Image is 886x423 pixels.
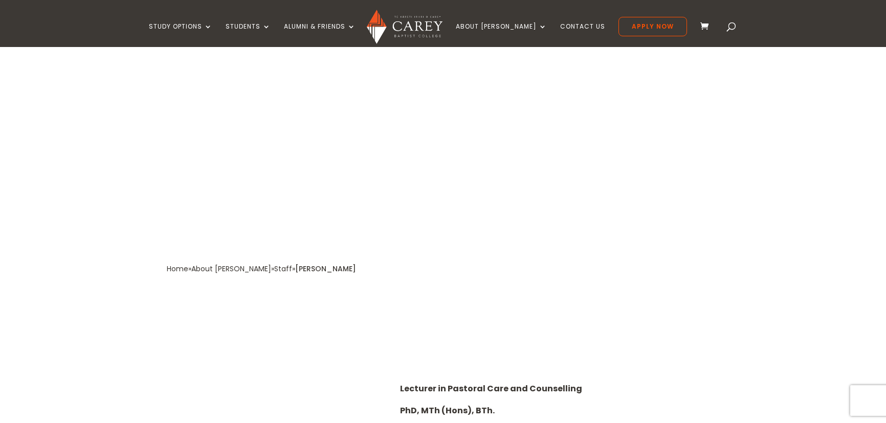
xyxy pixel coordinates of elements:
[400,405,495,416] strong: PhD, MTh (Hons), BTh.
[167,262,295,276] div: » » »
[167,264,188,274] a: Home
[226,23,271,47] a: Students
[367,10,442,44] img: Carey Baptist College
[560,23,605,47] a: Contact Us
[400,383,582,394] strong: Lecturer in Pastoral Care and Counselling
[618,17,687,36] a: Apply Now
[295,262,356,276] div: [PERSON_NAME]
[456,23,547,47] a: About [PERSON_NAME]
[274,264,292,274] a: Staff
[284,23,356,47] a: Alumni & Friends
[149,23,212,47] a: Study Options
[191,264,271,274] a: About [PERSON_NAME]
